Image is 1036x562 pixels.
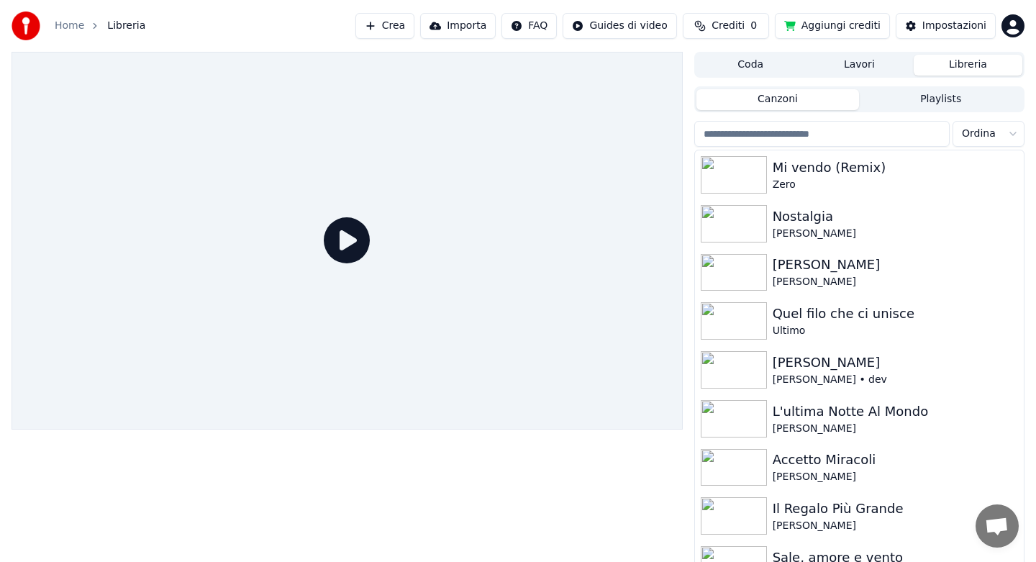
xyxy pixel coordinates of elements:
[712,19,745,33] span: Crediti
[696,89,860,110] button: Canzoni
[773,158,1018,178] div: Mi vendo (Remix)
[859,89,1022,110] button: Playlists
[773,255,1018,275] div: [PERSON_NAME]
[501,13,557,39] button: FAQ
[420,13,496,39] button: Importa
[914,55,1022,76] button: Libreria
[775,13,890,39] button: Aggiungi crediti
[773,275,1018,289] div: [PERSON_NAME]
[563,13,676,39] button: Guides di video
[750,19,757,33] span: 0
[773,402,1018,422] div: L'ultima Notte Al Mondo
[922,19,986,33] div: Impostazioni
[55,19,145,33] nav: breadcrumb
[773,324,1018,338] div: Ultimo
[896,13,996,39] button: Impostazioni
[773,227,1018,241] div: [PERSON_NAME]
[773,519,1018,533] div: [PERSON_NAME]
[107,19,145,33] span: Libreria
[962,127,996,141] span: Ordina
[773,499,1018,519] div: Il Regalo Più Grande
[773,207,1018,227] div: Nostalgia
[55,19,84,33] a: Home
[683,13,769,39] button: Crediti0
[696,55,805,76] button: Coda
[773,304,1018,324] div: Quel filo che ci unisce
[773,178,1018,192] div: Zero
[355,13,414,39] button: Crea
[773,353,1018,373] div: [PERSON_NAME]
[773,450,1018,470] div: Accetto Miracoli
[773,373,1018,387] div: [PERSON_NAME] • dev
[805,55,914,76] button: Lavori
[773,470,1018,484] div: [PERSON_NAME]
[12,12,40,40] img: youka
[976,504,1019,548] div: Aprire la chat
[773,422,1018,436] div: [PERSON_NAME]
